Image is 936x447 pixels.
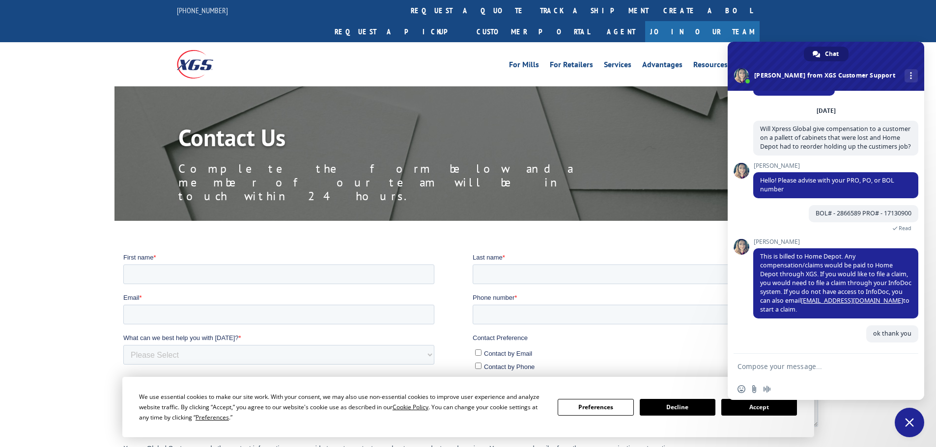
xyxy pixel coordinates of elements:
[899,225,911,232] span: Read
[393,403,428,411] span: Cookie Policy
[122,377,814,437] div: Cookie Consent Prompt
[642,61,682,72] a: Advantages
[196,413,229,421] span: Preferences
[139,392,546,422] div: We use essential cookies to make our site work. With your consent, we may also use non-essential ...
[760,252,911,314] span: This is billed to Home Depot. Any compensation/claims would be paid to Home Depot through XGS. If...
[760,125,910,151] span: Will Xpress Global give compensation to a customer on a pallett of cabinets that were lost and Ho...
[873,329,911,338] span: ok thank you
[558,399,633,416] button: Preferences
[760,176,894,193] span: Hello! Please advise with your PRO, PO, or BOL number
[177,5,228,15] a: [PHONE_NUMBER]
[825,47,839,61] span: Chat
[604,61,631,72] a: Services
[895,408,924,437] div: Close chat
[178,126,621,154] h1: Contact Us
[645,21,760,42] a: Join Our Team
[804,47,849,61] div: Chat
[816,209,911,217] span: BOL# - 2866589 PRO# - 17130900
[753,162,918,169] span: [PERSON_NAME]
[737,362,893,371] textarea: Compose your message...
[721,399,797,416] button: Accept
[597,21,645,42] a: Agent
[905,69,918,82] div: More channels
[509,61,539,72] a: For Mills
[178,162,621,203] p: Complete the form below and a member of our team will be in touch within 24 hours.
[750,385,758,393] span: Send a file
[693,61,728,72] a: Resources
[817,108,836,114] div: [DATE]
[763,385,771,393] span: Audio message
[737,385,745,393] span: Insert an emoji
[550,61,593,72] a: For Retailers
[327,21,469,42] a: Request a pickup
[753,238,918,245] span: [PERSON_NAME]
[640,399,715,416] button: Decline
[469,21,597,42] a: Customer Portal
[801,296,903,305] a: [EMAIL_ADDRESS][DOMAIN_NAME]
